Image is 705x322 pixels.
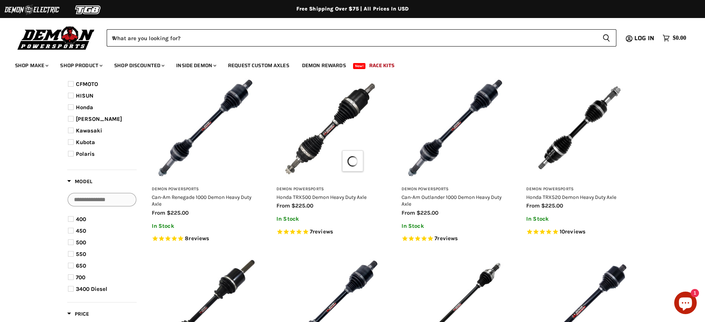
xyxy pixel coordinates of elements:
span: CFMOTO [76,81,98,87]
span: Rated 5.0 out of 5 stars 7 reviews [276,228,383,236]
span: 8 reviews [185,235,209,242]
span: HISUN [76,92,94,99]
a: Shop Product [54,58,107,73]
p: In Stock [526,216,633,222]
span: $0.00 [673,35,686,42]
span: Price [67,311,89,317]
span: $225.00 [541,202,563,209]
span: 700 [76,274,85,281]
a: Request Custom Axles [222,58,295,73]
input: Search Options [68,193,136,206]
span: 7 reviews [435,235,458,242]
span: 650 [76,262,86,269]
span: reviews [565,228,586,235]
a: Race Kits [364,58,400,73]
span: 3400 Diesel [76,286,107,292]
span: from [276,202,290,209]
a: Demon Rewards [296,58,352,73]
button: Filter by Price [67,310,89,320]
img: Honda TRX520 Demon Heavy Duty Axle [526,75,633,181]
span: Rated 4.8 out of 5 stars 8 reviews [152,235,258,243]
span: reviews [312,228,333,235]
span: Rated 4.8 out of 5 stars 10 reviews [526,228,633,236]
a: Inside Demon [171,58,221,73]
a: Shop Discounted [109,58,169,73]
span: Log in [634,33,654,43]
a: Honda TRX520 Demon Heavy Duty Axle [526,194,616,200]
p: In Stock [152,223,258,229]
span: 450 [76,227,86,234]
span: from [526,202,540,209]
span: Honda [76,104,93,111]
img: Can-Am Outlander 1000 Demon Heavy Duty Axle [402,75,508,181]
a: Log in [631,35,659,42]
ul: Main menu [9,55,684,73]
a: Shop Make [9,58,53,73]
a: Can-Am Renegade 1000 Demon Heavy Duty Axle [152,194,251,207]
span: 7 reviews [310,228,333,235]
button: Filter by Model [67,178,92,187]
h3: Demon Powersports [402,187,508,192]
span: from [152,209,165,216]
span: from [402,209,415,216]
h3: Demon Powersports [276,187,383,192]
h3: Demon Powersports [526,187,633,192]
span: $225.00 [291,202,313,209]
img: Demon Powersports [15,24,97,51]
a: Honda TRX500 Demon Heavy Duty Axle [276,194,367,200]
span: New! [353,63,366,69]
img: Demon Electric Logo 2 [4,3,60,17]
span: $225.00 [417,209,438,216]
span: Kubota [76,139,95,146]
a: Can-Am Outlander 1000 Demon Heavy Duty Axle [402,194,501,207]
span: reviews [189,235,209,242]
p: In Stock [276,216,383,222]
img: Honda TRX500 Demon Heavy Duty Axle [276,75,383,181]
form: Product [107,29,616,47]
img: Can-Am Renegade 1000 Demon Heavy Duty Axle [152,75,258,181]
span: 500 [76,239,86,246]
h3: Demon Powersports [152,187,258,192]
div: Free Shipping Over $75 | All Prices In USD [52,6,653,12]
span: 400 [76,216,86,223]
span: reviews [437,235,458,242]
input: When autocomplete results are available use up and down arrows to review and enter to select [107,29,596,47]
span: Rated 5.0 out of 5 stars 7 reviews [402,235,508,243]
span: $225.00 [167,209,189,216]
a: $0.00 [659,33,690,44]
p: In Stock [402,223,508,229]
button: Search [596,29,616,47]
span: 550 [76,251,86,257]
span: Model [67,178,92,185]
span: 10 reviews [560,228,586,235]
inbox-online-store-chat: Shopify online store chat [672,292,699,316]
span: [PERSON_NAME] [76,116,122,122]
span: Polaris [76,150,95,157]
img: TGB Logo 2 [60,3,116,17]
span: Kawasaki [76,127,102,134]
